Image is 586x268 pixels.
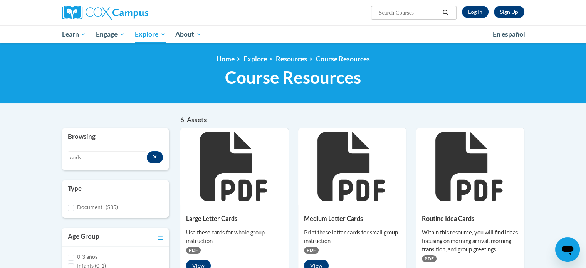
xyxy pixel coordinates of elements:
[68,232,99,243] h3: Age Group
[68,184,163,193] h3: Type
[57,25,91,43] a: Learn
[462,6,489,18] a: Log In
[135,30,166,39] span: Explore
[488,26,530,42] a: En español
[304,247,319,254] span: PDF
[170,25,207,43] a: About
[316,55,370,63] a: Course Resources
[158,232,163,243] a: Toggle collapse
[187,116,207,124] span: Assets
[555,237,580,262] iframe: Button to launch messaging window
[96,30,125,39] span: Engage
[225,67,361,88] span: Course Resources
[62,30,86,39] span: Learn
[91,25,130,43] a: Engage
[68,151,147,164] input: Search resources
[62,6,208,20] a: Cox Campus
[186,247,201,254] span: PDF
[62,6,148,20] img: Cox Campus
[276,55,307,63] a: Resources
[50,25,536,43] div: Main menu
[493,30,525,38] span: En español
[186,228,283,245] div: Use these cards for whole group instruction
[68,132,163,141] h3: Browsing
[175,30,201,39] span: About
[304,215,401,222] h5: Medium Letter Cards
[106,204,118,210] span: (535)
[422,228,519,254] div: Within this resource, you will find ideas focusing on morning arrival, morning transition, and gr...
[422,255,437,262] span: PDF
[440,8,451,17] button: Search
[180,116,184,124] span: 6
[378,8,440,17] input: Search Courses
[217,55,235,63] a: Home
[243,55,267,63] a: Explore
[77,253,97,261] label: 0-3 años
[147,151,163,163] button: Search resources
[77,204,102,210] span: Document
[304,228,401,245] div: Print these letter cards for small group instruction
[422,215,519,222] h5: Routine Idea Cards
[494,6,524,18] a: Register
[130,25,171,43] a: Explore
[186,215,283,222] h5: Large Letter Cards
